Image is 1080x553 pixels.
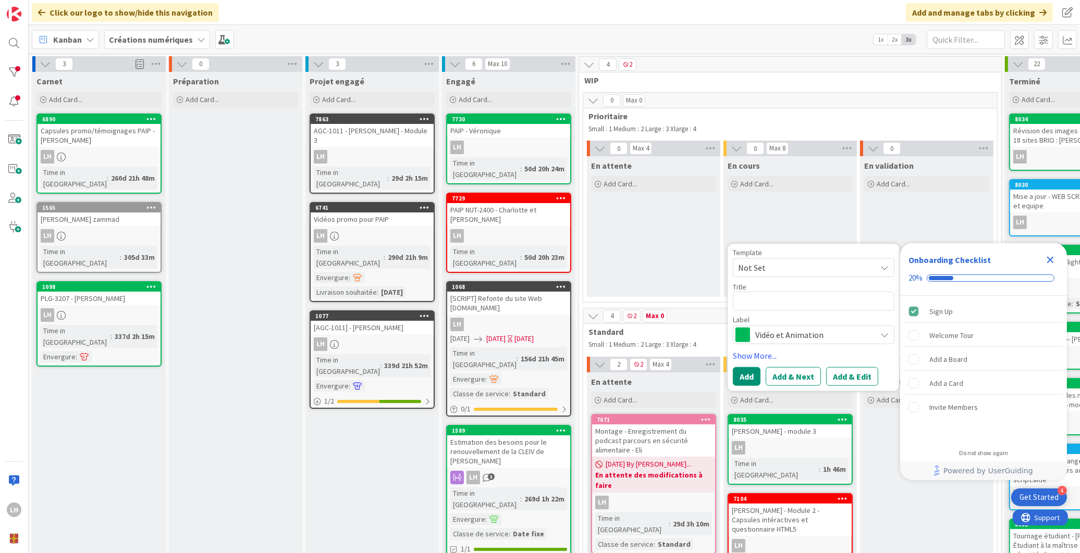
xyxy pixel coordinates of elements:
[729,424,852,438] div: [PERSON_NAME] - module 3
[819,463,820,475] span: :
[729,504,852,536] div: [PERSON_NAME] - Module 2 - Capsules intéractives et questionnaire HTML5
[382,360,431,371] div: 339d 21h 52m
[732,539,745,552] div: LH
[520,163,522,174] span: :
[387,172,389,184] span: :
[755,327,871,342] span: Vidéo et Animation
[584,75,988,85] span: WIP
[55,58,73,70] span: 3
[485,373,487,385] span: :
[874,34,888,45] span: 1x
[36,281,162,367] a: 1098PLG-3207 - [PERSON_NAME]LHTime in [GEOGRAPHIC_DATA]:337d 2h 15mEnvergure:
[729,494,852,536] div: 7104[PERSON_NAME] - Module 2 - Capsules intéractives et questionnaire HTML5
[1013,150,1027,164] div: LH
[488,61,507,67] div: Max 10
[121,252,157,263] div: 305d 33m
[447,318,570,331] div: LH
[42,283,161,291] div: 1098
[314,354,380,377] div: Time in [GEOGRAPHIC_DATA]
[902,34,916,45] span: 3x
[592,424,715,457] div: Montage - Enregistrement du podcast parcours en sécurité alimentaire - Eli
[459,95,492,104] span: Add Card...
[41,167,107,190] div: Time in [GEOGRAPHIC_DATA]
[510,528,547,539] div: Date fixe
[447,194,570,226] div: 7729PAIP NUT-2400 - Charlotte et [PERSON_NAME]
[604,179,637,188] span: Add Card...
[943,464,1033,477] span: Powered by UserGuiding
[522,252,567,263] div: 50d 20h 23m
[22,2,47,14] span: Support
[380,360,382,371] span: :
[488,473,495,480] span: 3
[520,252,522,263] span: :
[599,58,617,71] span: 4
[929,329,974,342] div: Welcome Tour
[315,312,434,320] div: 1077
[447,115,570,137] div: 7730PAIP - Véronique
[447,282,570,315] div: 1068[SCRIPT] Refonte du site Web [DOMAIN_NAME]
[450,229,464,243] div: LH
[595,496,609,509] div: LH
[38,212,161,226] div: [PERSON_NAME] zammad
[592,415,715,457] div: 7671Montage - Enregistrement du podcast parcours en sécurité alimentaire - Eli
[904,372,1063,395] div: Add a Card is incomplete.
[909,273,923,283] div: 20%
[610,358,628,371] span: 2
[904,300,1063,323] div: Sign Up is complete.
[619,58,636,71] span: 2
[655,538,693,550] div: Standard
[32,3,219,22] div: Click our logo to show/hide this navigation
[592,496,715,509] div: LH
[452,116,570,123] div: 7730
[591,376,632,387] span: En attente
[604,395,637,405] span: Add Card...
[41,229,54,243] div: LH
[311,203,434,226] div: 6741Vidéos promo pour PAIP
[38,292,161,305] div: PLG-3207 - [PERSON_NAME]
[311,337,434,351] div: LH
[588,111,984,121] span: Prioritaire
[820,463,849,475] div: 1h 46m
[38,115,161,124] div: 6890
[517,353,518,365] span: :
[518,353,567,365] div: 156d 21h 45m
[447,282,570,292] div: 1068
[646,313,664,319] div: Max 0
[7,502,21,517] div: LH
[728,160,760,171] span: En cours
[446,114,571,184] a: 7730PAIP - VéroniqueLHTime in [GEOGRAPHIC_DATA]:50d 20h 24m
[314,380,349,392] div: Envergure
[592,415,715,424] div: 7671
[450,333,470,344] span: [DATE]
[41,150,54,164] div: LH
[452,283,570,291] div: 1068
[522,163,567,174] div: 50d 20h 24m
[322,95,355,104] span: Add Card...
[315,204,434,211] div: 6741
[349,272,350,283] span: :
[732,441,745,455] div: LH
[461,404,471,414] span: 0 / 1
[446,76,475,86] span: Engagé
[310,202,435,302] a: 6741Vidéos promo pour PAIPLHTime in [GEOGRAPHIC_DATA]:290d 21h 9mEnvergure:Livraison souhaitée:[D...
[738,261,868,274] span: Not Set
[623,310,641,322] span: 2
[729,494,852,504] div: 7104
[733,495,852,502] div: 7104
[740,179,774,188] span: Add Card...
[465,58,483,70] span: 6
[447,194,570,203] div: 7729
[1028,58,1046,70] span: 22
[588,341,987,349] p: Small : 1 Medium : 2 Large : 3 Xlarge : 4
[53,33,82,46] span: Kanban
[1058,486,1067,495] div: 4
[389,172,431,184] div: 29d 2h 15m
[311,115,434,124] div: 7863
[1013,216,1027,229] div: LH
[733,282,746,292] label: Title
[909,273,1059,283] div: Checklist progress: 20%
[314,337,327,351] div: LH
[311,203,434,212] div: 6741
[38,282,161,305] div: 1098PLG-3207 - [PERSON_NAME]
[450,141,464,154] div: LH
